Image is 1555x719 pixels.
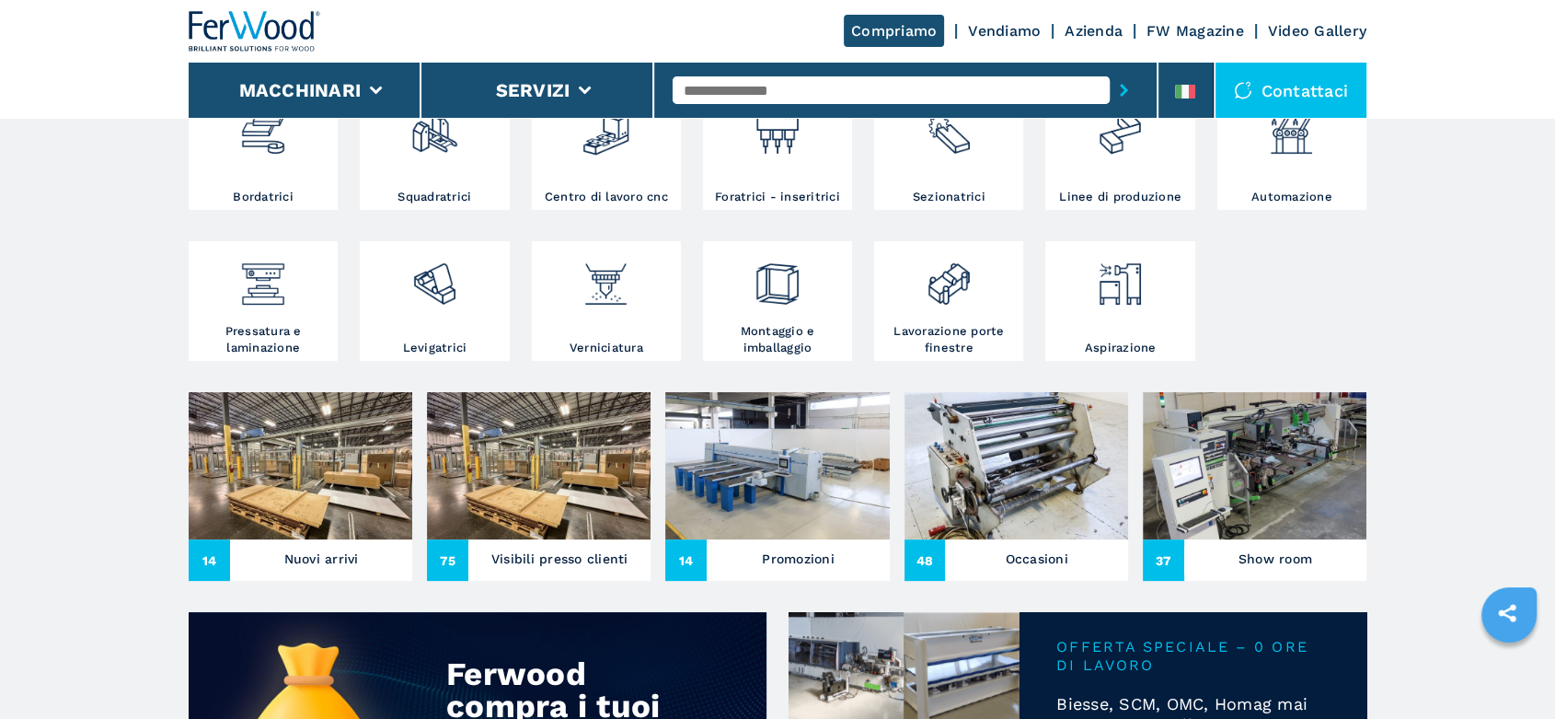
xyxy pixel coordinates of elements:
[874,90,1023,210] a: Sezionatrici
[397,189,471,205] h3: Squadratrici
[904,392,1128,581] a: Occasioni48Occasioni
[1096,95,1145,157] img: linee_di_produzione_2.png
[189,539,230,581] span: 14
[189,11,321,52] img: Ferwood
[189,392,412,581] a: Nuovi arrivi14Nuovi arrivi
[1234,81,1252,99] img: Contattaci
[753,246,801,308] img: montaggio_imballaggio_2.png
[360,90,509,210] a: Squadratrici
[1096,246,1145,308] img: aspirazione_1.png
[1268,22,1366,40] a: Video Gallery
[1251,189,1332,205] h3: Automazione
[193,323,333,356] h3: Pressatura e laminazione
[1045,241,1194,361] a: Aspirazione
[189,392,412,539] img: Nuovi arrivi
[360,241,509,361] a: Levigatrici
[1085,340,1157,356] h3: Aspirazione
[532,90,681,210] a: Centro di lavoro cnc
[925,95,973,157] img: sezionatrici_2.png
[753,95,801,157] img: foratrici_inseritrici_2.png
[665,392,889,581] a: Promozioni14Promozioni
[703,241,852,361] a: Montaggio e imballaggio
[495,79,570,101] button: Servizi
[410,95,459,157] img: squadratrici_2.png
[410,246,459,308] img: levigatrici_2.png
[233,189,294,205] h3: Bordatrici
[570,340,643,356] h3: Verniciatura
[665,539,707,581] span: 14
[703,90,852,210] a: Foratrici - inseritrici
[968,22,1041,40] a: Vendiamo
[427,539,468,581] span: 75
[1238,546,1312,572] h3: Show room
[189,90,338,210] a: Bordatrici
[1217,90,1366,210] a: Automazione
[403,340,467,356] h3: Levigatrici
[762,546,835,572] h3: Promozioni
[532,241,681,361] a: Verniciatura
[879,323,1019,356] h3: Lavorazione porte finestre
[904,392,1128,539] img: Occasioni
[582,95,630,157] img: centro_di_lavoro_cnc_2.png
[874,241,1023,361] a: Lavorazione porte finestre
[1484,590,1530,636] a: sharethis
[925,246,973,308] img: lavorazione_porte_finestre_2.png
[1065,22,1123,40] a: Azienda
[1267,95,1316,157] img: automazione.png
[1477,636,1541,705] iframe: Chat
[1146,22,1244,40] a: FW Magazine
[844,15,944,47] a: Compriamo
[427,392,651,539] img: Visibili presso clienti
[1059,189,1181,205] h3: Linee di produzione
[1045,90,1194,210] a: Linee di produzione
[238,246,287,308] img: pressa-strettoia.png
[708,323,847,356] h3: Montaggio e imballaggio
[239,79,362,101] button: Macchinari
[1215,63,1367,118] div: Contattaci
[913,189,985,205] h3: Sezionatrici
[715,189,840,205] h3: Foratrici - inseritrici
[904,539,946,581] span: 48
[1110,69,1138,111] button: submit-button
[238,95,287,157] img: bordatrici_1.png
[665,392,889,539] img: Promozioni
[1143,539,1184,581] span: 37
[491,546,628,572] h3: Visibili presso clienti
[545,189,668,205] h3: Centro di lavoro cnc
[1005,546,1067,572] h3: Occasioni
[1143,392,1366,539] img: Show room
[1143,392,1366,581] a: Show room37Show room
[189,241,338,361] a: Pressatura e laminazione
[582,246,630,308] img: verniciatura_1.png
[284,546,359,572] h3: Nuovi arrivi
[427,392,651,581] a: Visibili presso clienti75Visibili presso clienti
